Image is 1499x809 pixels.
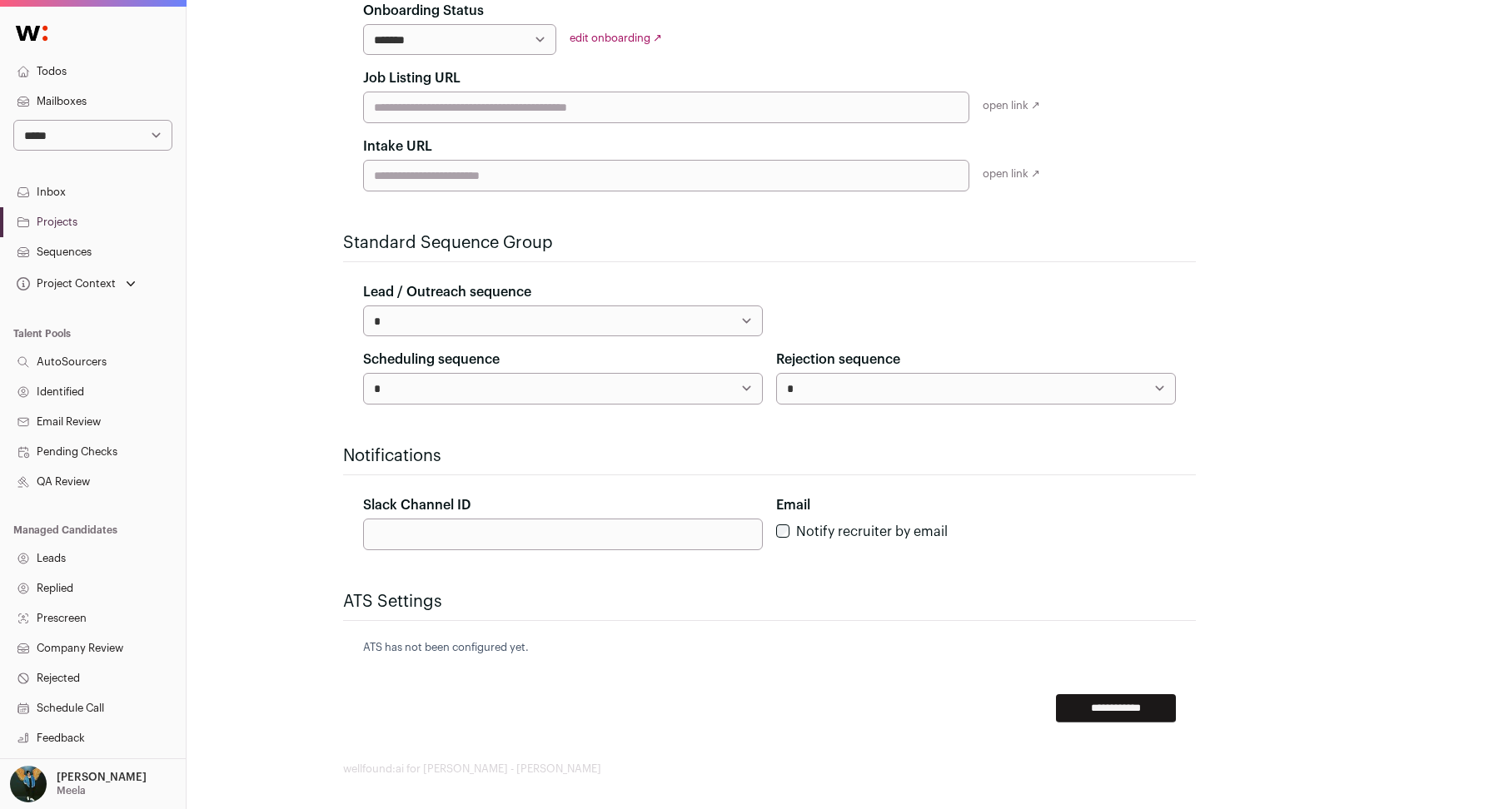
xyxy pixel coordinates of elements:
[57,784,86,797] p: Meela
[363,282,531,302] label: Lead / Outreach sequence
[343,762,1342,776] footer: wellfound:ai for [PERSON_NAME] - [PERSON_NAME]
[363,136,432,156] label: Intake URL
[363,68,461,88] label: Job Listing URL
[7,17,57,50] img: Wellfound
[343,590,1196,613] h2: ATS Settings
[363,495,471,515] label: Slack Channel ID
[776,350,900,370] label: Rejection sequence
[363,350,500,370] label: Scheduling sequence
[363,1,484,21] label: Onboarding Status
[796,525,948,539] label: Notify recruiter by email
[776,495,1176,515] div: Email
[343,231,1196,255] h2: Standard Sequence Group
[13,272,139,295] button: Open dropdown
[57,771,147,784] p: [PERSON_NAME]
[363,641,1176,654] p: ATS has not been configured yet.
[10,766,47,802] img: 12031951-medium_jpg
[570,32,662,43] a: edit onboarding ↗
[343,444,1196,468] h2: Notifications
[13,277,116,290] div: Project Context
[7,766,150,802] button: Open dropdown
